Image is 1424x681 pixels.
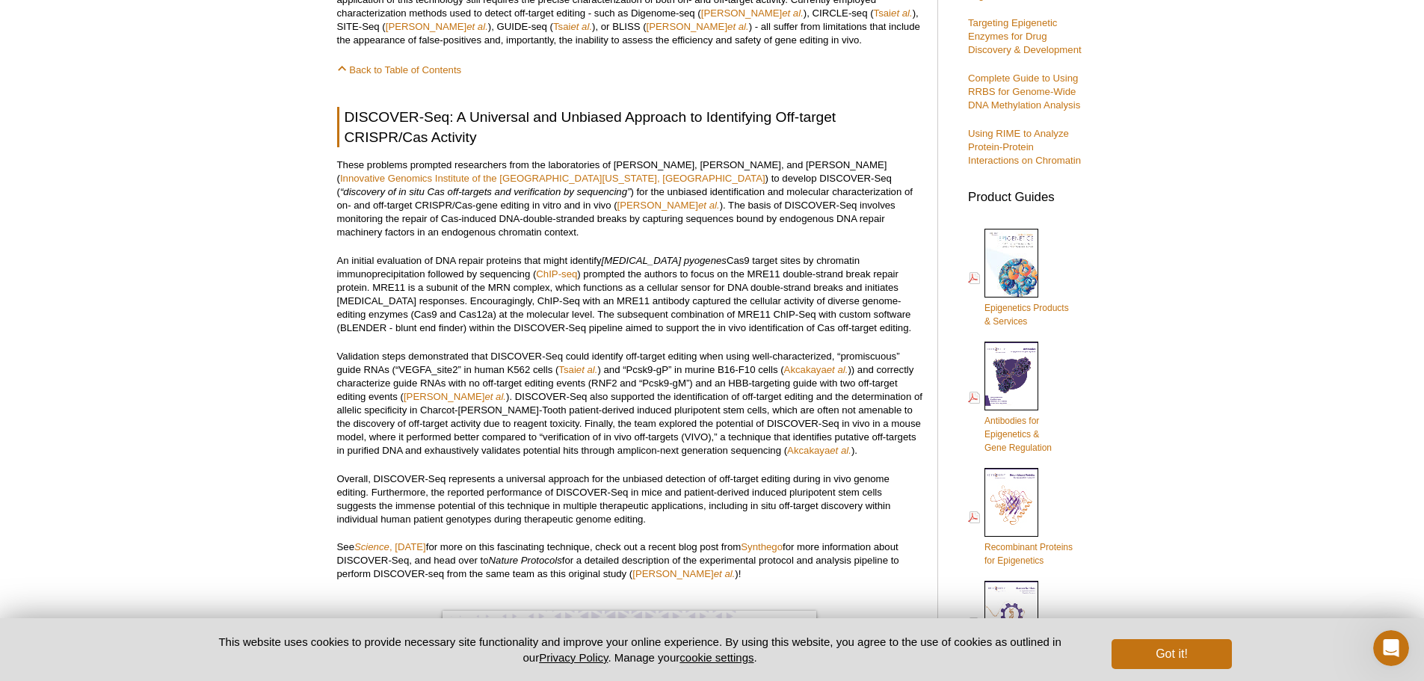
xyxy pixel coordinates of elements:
[984,229,1038,298] img: Epi_brochure_140604_cover_web_70x200
[340,186,630,197] em: “discovery of in situ Cas off-targets and verification by sequencing”
[337,472,922,526] p: Overall, DISCOVER-Seq represents a universal approach for the unbiased detection of off-target ed...
[576,364,598,375] em: et al.
[741,541,783,552] a: Synthego
[193,634,1088,665] p: This website uses cookies to provide necessary site functionality and improve your online experie...
[984,342,1038,410] img: Abs_epi_2015_cover_web_70x200
[354,541,426,552] a: Science, [DATE]
[570,21,592,32] em: et al.
[617,200,720,211] a: [PERSON_NAME]et al.
[968,227,1069,330] a: Epigenetics Products& Services
[1373,630,1409,666] iframe: Intercom live chat
[984,468,1038,537] img: Rec_prots_140604_cover_web_70x200
[968,128,1081,166] a: Using RIME to Analyze Protein-Protein Interactions on Chromatin
[784,364,848,375] a: Akcakayaet al.
[558,364,597,375] a: Tsaiet al.
[337,350,922,457] p: Validation steps demonstrated that DISCOVER-Seq could identify off-target editing when using well...
[354,541,389,552] em: Science
[404,391,506,402] a: [PERSON_NAME]et al.
[647,21,749,32] a: [PERSON_NAME]et al.
[484,391,506,402] em: et al.
[1112,639,1231,669] button: Got it!
[984,581,1038,650] img: Custom_Services_cover
[891,7,913,19] em: et al.
[632,568,735,579] a: [PERSON_NAME]et al.
[698,200,720,211] em: et al.
[337,540,922,581] p: See for more on this fascinating technique, check out a recent blog post from for more informatio...
[714,568,736,579] em: et al.
[337,64,462,76] a: Back to Table of Contents
[337,254,922,335] p: An initial evaluation of DNA repair proteins that might identify Cas9 target sites by chromatin i...
[340,173,765,184] a: Innovative Genomics Institute of the [GEOGRAPHIC_DATA][US_STATE], [GEOGRAPHIC_DATA]
[489,555,562,566] em: Nature Protocols
[782,7,804,19] em: et al.
[553,21,592,32] a: Tsaiet al.
[874,7,913,19] a: Tsaiet al.
[787,445,851,456] a: Akcakayaet al.
[701,7,804,19] a: [PERSON_NAME]et al.
[536,268,577,280] a: ChIP-seq
[968,73,1080,111] a: Complete Guide to Using RRBS for Genome-Wide DNA Methylation Analysis
[539,651,608,664] a: Privacy Policy
[968,182,1088,204] h3: Product Guides
[337,158,922,239] p: These problems prompted researchers from the laboratories of [PERSON_NAME], [PERSON_NAME], and [P...
[968,340,1052,456] a: Antibodies forEpigenetics &Gene Regulation
[386,21,488,32] a: [PERSON_NAME]et al.
[602,255,727,266] em: [MEDICAL_DATA] pyogenes
[968,17,1082,55] a: Targeting Epigenetic Enzymes for Drug Discovery & Development
[337,107,922,147] h2: DISCOVER-Seq: A Universal and Unbiased Approach to Identifying Off-target CRISPR/Cas Activity
[968,579,1052,668] a: Custom Services
[984,416,1052,453] span: Antibodies for Epigenetics & Gene Regulation
[727,21,749,32] em: et al.
[679,651,753,664] button: cookie settings
[984,542,1073,566] span: Recombinant Proteins for Epigenetics
[830,445,851,456] em: et al.
[466,21,488,32] em: et al.
[827,364,848,375] em: et al.
[984,303,1069,327] span: Epigenetics Products & Services
[968,466,1073,569] a: Recombinant Proteinsfor Epigenetics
